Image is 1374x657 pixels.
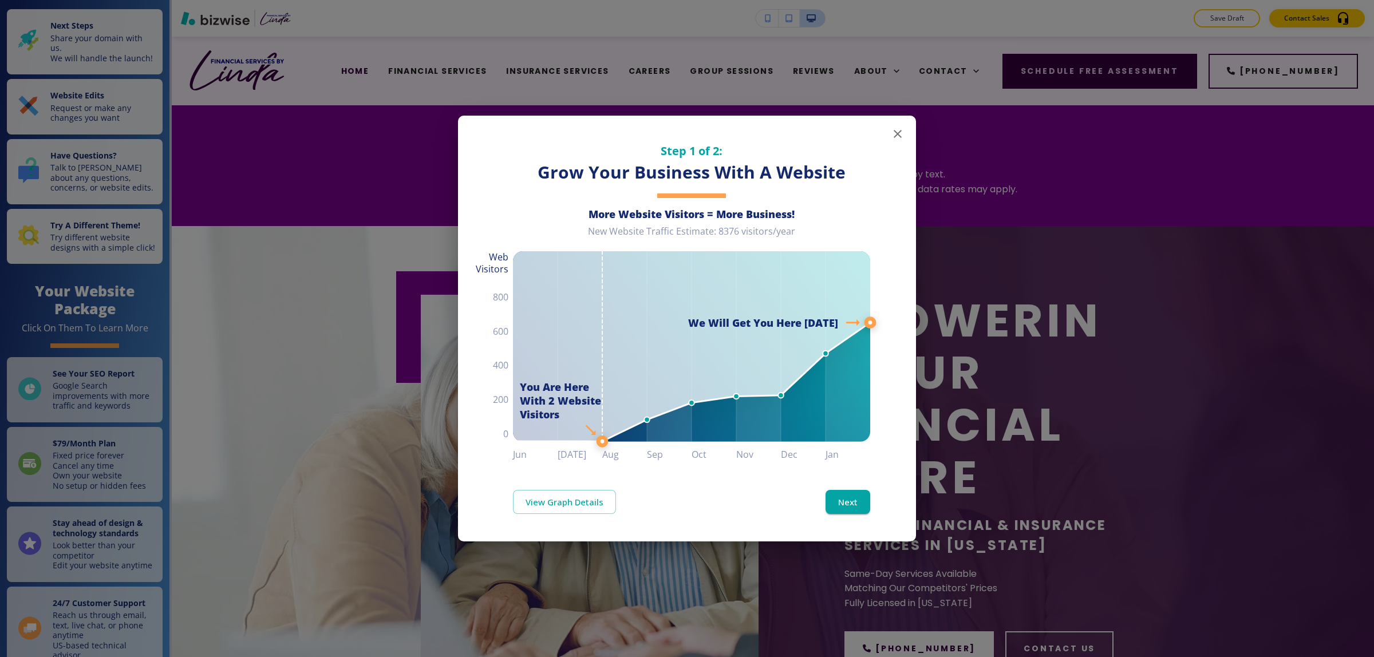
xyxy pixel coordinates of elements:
h3: Grow Your Business With A Website [513,161,870,184]
h6: Jan [826,446,870,462]
h6: Jun [513,446,558,462]
a: View Graph Details [513,490,616,514]
h6: Oct [692,446,736,462]
h6: Nov [736,446,781,462]
h5: Step 1 of 2: [513,143,870,159]
h6: Sep [647,446,692,462]
div: New Website Traffic Estimate: 8376 visitors/year [513,225,870,247]
h6: Aug [602,446,647,462]
h6: Dec [781,446,826,462]
h6: More Website Visitors = More Business! [513,207,870,221]
h6: [DATE] [558,446,602,462]
button: Next [826,490,870,514]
